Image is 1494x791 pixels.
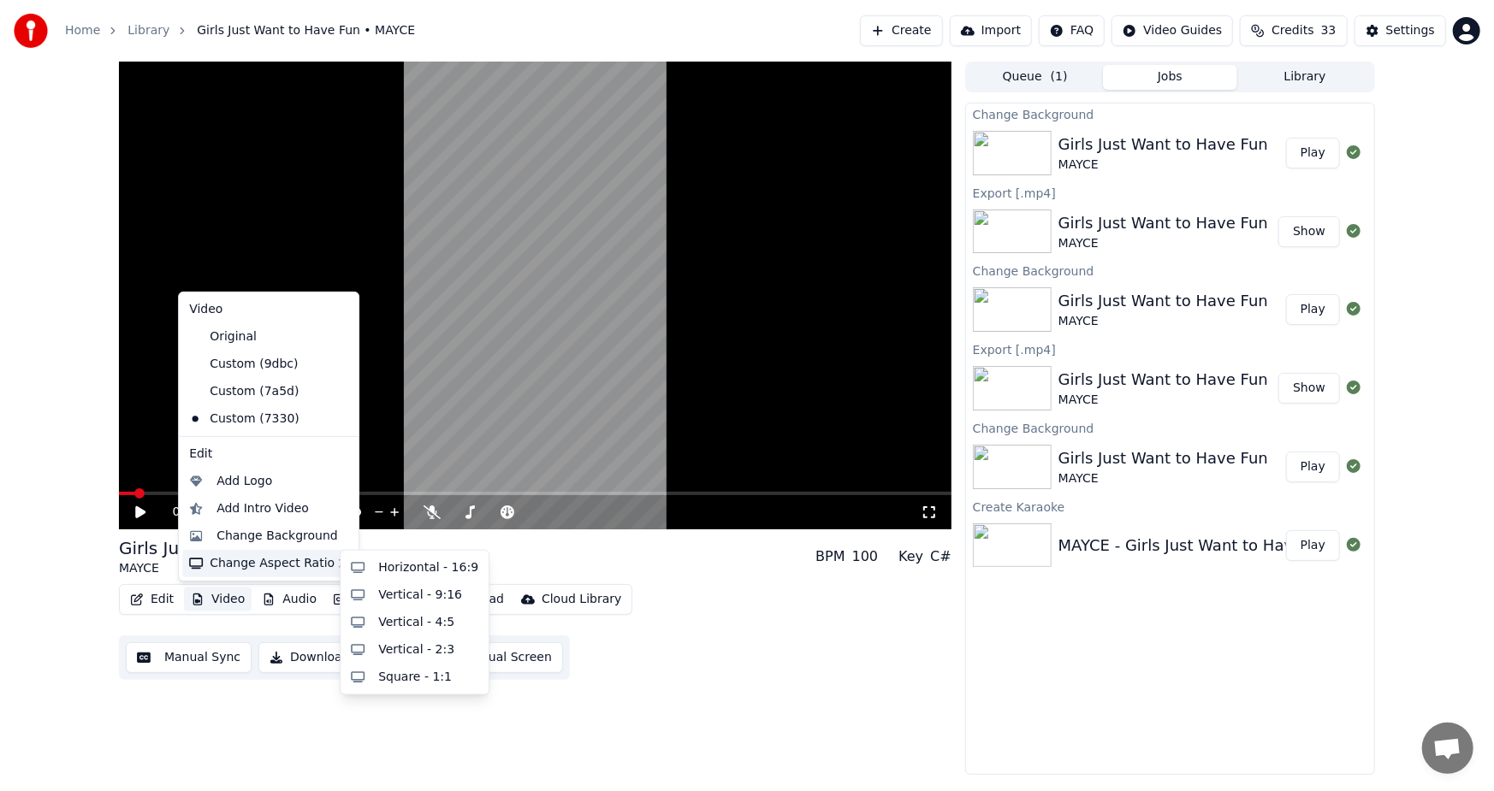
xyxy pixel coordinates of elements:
button: Play [1286,530,1340,561]
div: MAYCE [1058,156,1268,174]
div: Custom (7a5d) [182,378,329,405]
div: C# [930,546,952,567]
button: Manual Sync [126,642,252,673]
div: Girls Just Want to Have Fun [1058,446,1268,470]
div: Change Background [216,528,338,545]
div: / [173,504,214,521]
button: Edit [123,587,181,611]
div: Vertical - 2:3 [378,641,454,658]
a: Library [127,22,169,39]
div: Cloud Library [542,591,621,608]
button: Import [950,15,1032,46]
span: 0:03 [173,504,199,521]
div: BPM [815,546,845,567]
button: Jobs [1103,65,1238,90]
div: Change Background [966,103,1374,124]
div: Girls Just Want to Have Fun [1058,133,1268,156]
div: Change Background [966,260,1374,280]
div: Change Background [966,417,1374,438]
div: Original [182,323,329,351]
div: MAYCE - Girls Just Want to Have Fun (Ballad Version) [1058,534,1461,558]
div: Change Aspect Ratio [182,550,355,577]
div: Square - 1:1 [378,669,452,686]
div: Video [182,296,355,323]
button: Create [860,15,943,46]
div: Settings [1386,22,1435,39]
div: Girls Just Want to Have Fun [1058,289,1268,313]
button: Show [1278,373,1340,404]
div: Edit [182,440,355,468]
div: Vertical - 9:16 [378,587,462,604]
div: Girls Just Want to Have Fun [119,536,352,560]
span: Girls Just Want to Have Fun • MAYCE [197,22,415,39]
div: Add Intro Video [216,500,309,517]
div: Girls Just Want to Have Fun [1058,211,1268,235]
div: Key [898,546,923,567]
span: 33 [1321,22,1337,39]
span: ( 1 ) [1051,68,1068,86]
button: Video Guides [1112,15,1233,46]
div: Custom (7330) [182,405,329,433]
div: MAYCE [1058,392,1268,409]
nav: breadcrumb [65,22,415,39]
div: Horizontal - 16:9 [378,559,478,576]
div: Open chat [1422,723,1473,774]
button: Audio [255,587,323,611]
div: Export [.mp4] [966,339,1374,359]
button: Settings [1355,15,1446,46]
button: Library [1237,65,1372,90]
div: Export [.mp4] [966,182,1374,203]
button: Subtitles [327,587,413,611]
button: Credits33 [1240,15,1347,46]
button: Queue [968,65,1103,90]
div: Vertical - 4:5 [378,614,454,631]
button: Play [1286,452,1340,482]
span: Credits [1272,22,1313,39]
div: MAYCE [1058,235,1268,252]
button: Play [1286,294,1340,325]
button: Show [1278,216,1340,247]
div: 100 [852,546,879,567]
button: Video [184,587,252,611]
img: youka [14,14,48,48]
div: Add Logo [216,473,272,490]
div: Create Karaoke [966,496,1374,517]
a: Home [65,22,100,39]
div: Custom (9dbc) [182,351,329,378]
div: MAYCE [119,560,352,577]
div: MAYCE [1058,313,1268,330]
button: Play [1286,138,1340,168]
button: Download Video [258,642,398,673]
button: FAQ [1039,15,1105,46]
div: MAYCE [1058,470,1268,487]
div: Girls Just Want to Have Fun [1058,368,1268,392]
